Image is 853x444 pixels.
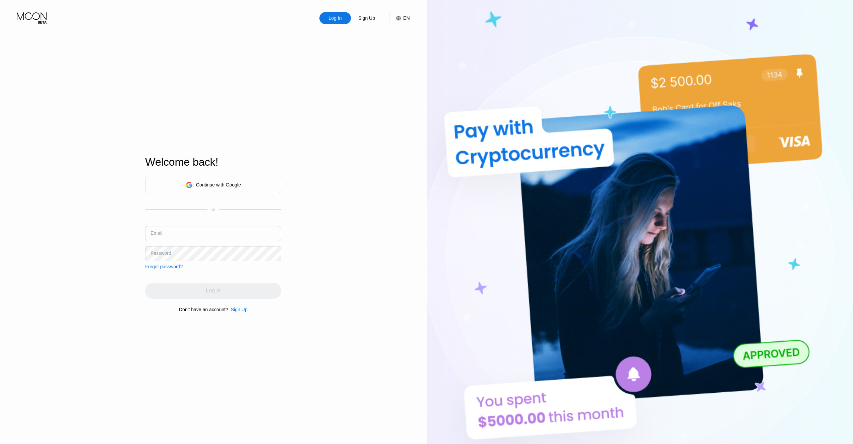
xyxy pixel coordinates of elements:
div: Sign Up [351,12,382,24]
div: EN [389,12,410,24]
div: Sign Up [231,307,248,312]
div: Continue with Google [196,182,241,187]
div: or [211,207,215,212]
div: Forgot password? [145,264,183,269]
div: Email [150,230,162,236]
div: Password [150,251,171,256]
div: Log In [328,15,343,21]
div: Welcome back! [145,156,281,168]
div: EN [403,15,410,21]
div: Log In [319,12,351,24]
div: Don't have an account? [179,307,228,312]
div: Sign Up [228,307,248,312]
div: Continue with Google [145,177,281,193]
div: Sign Up [358,15,376,21]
